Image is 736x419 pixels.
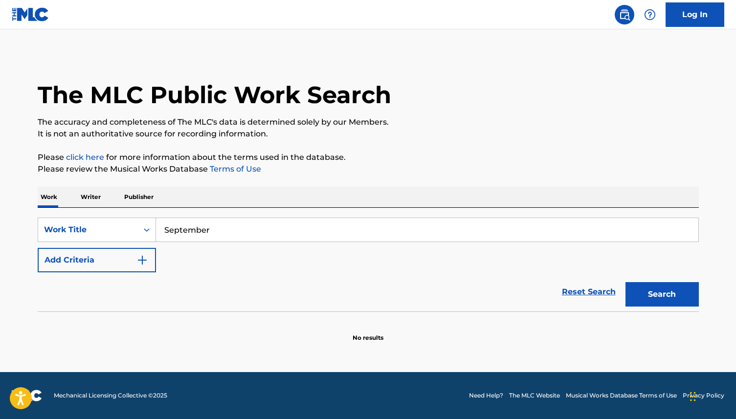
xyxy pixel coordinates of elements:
[38,163,699,175] p: Please review the Musical Works Database
[38,187,60,207] p: Work
[54,391,167,400] span: Mechanical Licensing Collective © 2025
[44,224,132,236] div: Work Title
[136,254,148,266] img: 9d2ae6d4665cec9f34b9.svg
[38,218,699,311] form: Search Form
[469,391,503,400] a: Need Help?
[38,152,699,163] p: Please for more information about the terms used in the database.
[208,164,261,174] a: Terms of Use
[557,281,621,303] a: Reset Search
[38,248,156,272] button: Add Criteria
[619,9,630,21] img: search
[12,390,42,401] img: logo
[640,5,660,24] div: Help
[644,9,656,21] img: help
[690,382,696,411] div: Drag
[38,128,699,140] p: It is not an authoritative source for recording information.
[687,372,736,419] iframe: Chat Widget
[38,80,391,110] h1: The MLC Public Work Search
[625,282,699,307] button: Search
[121,187,156,207] p: Publisher
[66,153,104,162] a: click here
[666,2,724,27] a: Log In
[566,391,677,400] a: Musical Works Database Terms of Use
[12,7,49,22] img: MLC Logo
[509,391,560,400] a: The MLC Website
[353,322,383,342] p: No results
[615,5,634,24] a: Public Search
[38,116,699,128] p: The accuracy and completeness of The MLC's data is determined solely by our Members.
[683,391,724,400] a: Privacy Policy
[78,187,104,207] p: Writer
